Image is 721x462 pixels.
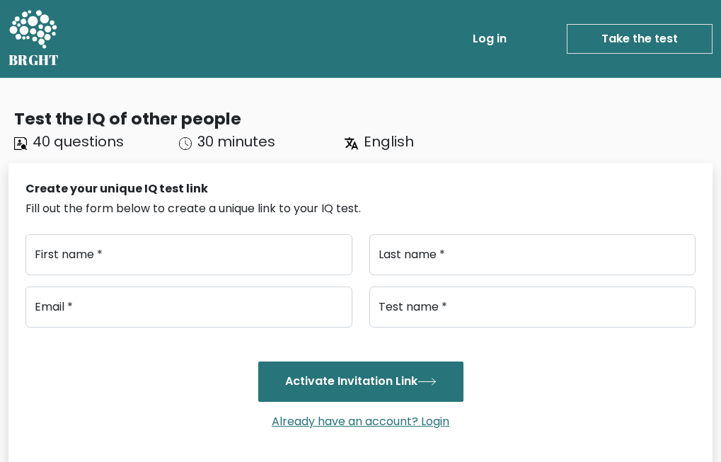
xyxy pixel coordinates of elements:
[364,132,414,151] span: English
[258,362,463,401] button: Activate Invitation Link
[25,287,352,328] input: Email
[25,180,696,197] div: Create your unique IQ test link
[567,24,713,54] a: Take the test
[369,234,696,275] input: Last name
[25,200,696,217] div: Fill out the form below to create a unique link to your IQ test.
[467,25,512,53] a: Log in
[14,106,713,131] div: Test the IQ of other people
[33,132,124,151] span: 40 questions
[197,132,275,151] span: 30 minutes
[25,234,352,275] input: First name
[8,52,59,69] h5: BRGHT
[8,6,59,72] a: BRGHT
[369,287,696,328] input: Test name
[266,413,455,429] a: Already have an account? Login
